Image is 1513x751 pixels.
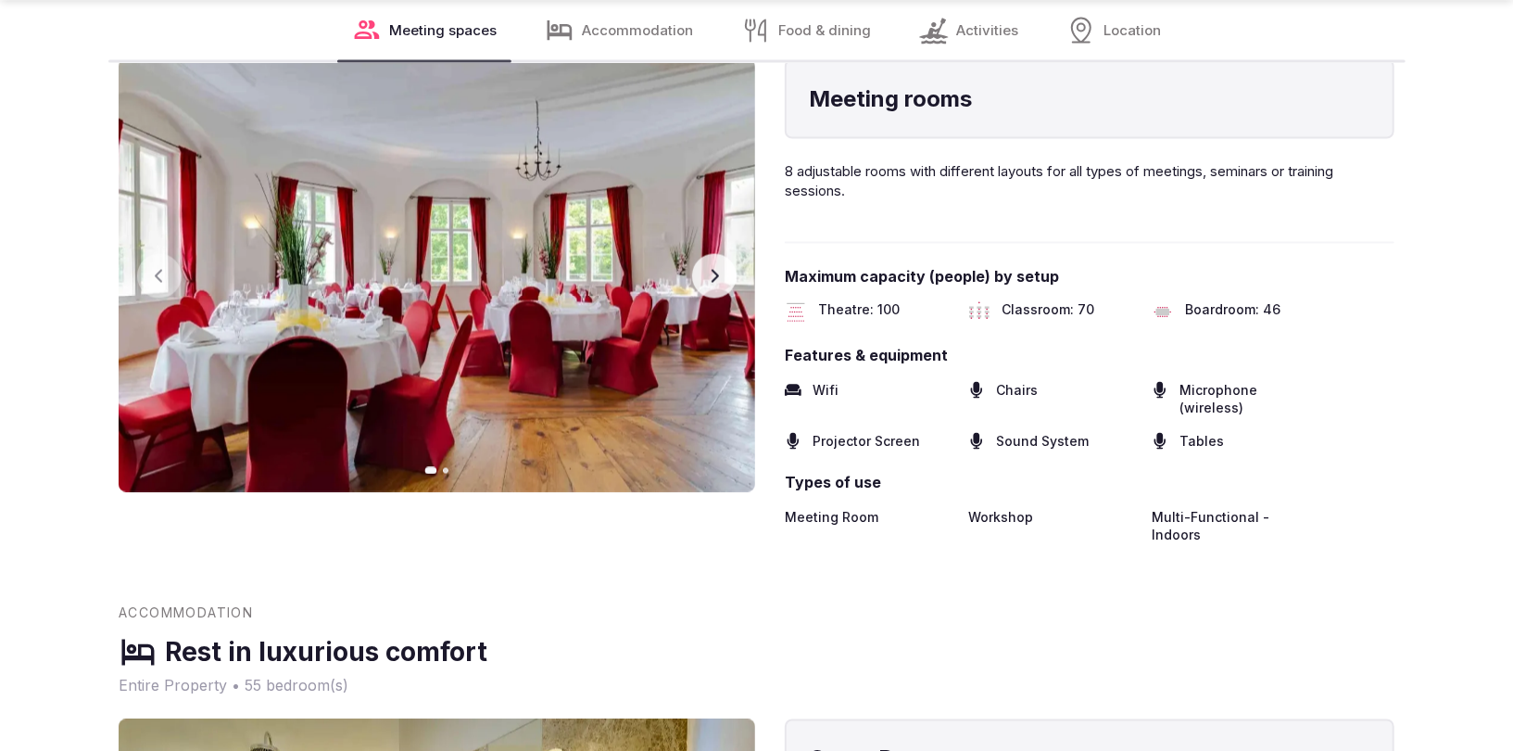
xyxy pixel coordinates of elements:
h4: Meeting rooms [809,83,1370,115]
span: Workshop [968,509,1033,545]
span: Food & dining [778,20,871,40]
span: Multi-Functional - Indoors [1152,509,1320,545]
span: Wifi [813,382,838,418]
span: Chairs [996,382,1038,418]
span: Accommodation [119,605,253,623]
span: Projector Screen [813,433,920,452]
span: Activities [956,20,1018,40]
button: Go to slide 1 [424,467,436,475]
span: Meeting spaces [389,20,497,40]
span: Features & equipment [785,346,1394,366]
span: Theatre: 100 [818,301,900,324]
span: Classroom: 70 [1002,301,1094,324]
span: Boardroom: 46 [1185,301,1280,324]
span: Maximum capacity (people) by setup [785,266,1394,286]
span: Location [1103,20,1161,40]
span: Accommodation [582,20,693,40]
span: Entire Property • 55 bedroom(s) [119,676,1394,696]
span: Sound System [996,433,1089,452]
img: Gallery image 1 [119,59,755,492]
h3: Rest in luxurious comfort [165,635,487,671]
span: Tables [1179,433,1224,452]
button: Go to slide 2 [443,468,448,474]
span: Meeting Room [785,509,878,545]
span: 8 adjustable rooms with different layouts for all types of meetings, seminars or training sessions. [785,162,1333,199]
span: Types of use [785,473,1394,493]
span: Microphone (wireless) [1179,382,1320,418]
